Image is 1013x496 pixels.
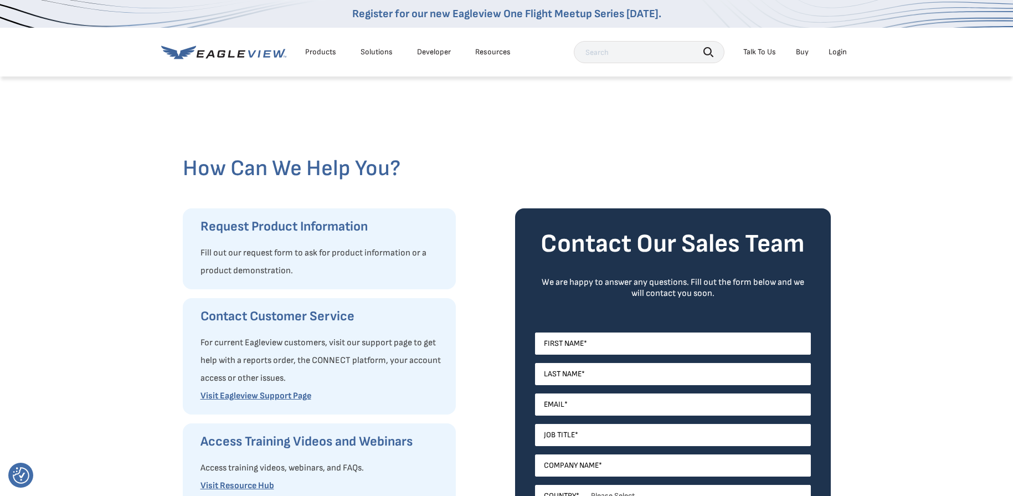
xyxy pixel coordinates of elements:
div: Solutions [361,47,393,57]
div: Products [305,47,336,57]
img: Revisit consent button [13,467,29,484]
a: Visit Eagleview Support Page [200,391,311,401]
a: Visit Resource Hub [200,480,274,491]
h2: How Can We Help You? [183,155,831,182]
div: Login [829,47,847,57]
p: Fill out our request form to ask for product information or a product demonstration. [200,244,445,280]
div: We are happy to answer any questions. Fill out the form below and we will contact you soon. [535,277,811,299]
h3: Access Training Videos and Webinars [200,433,445,451]
p: For current Eagleview customers, visit our support page to get help with a reports order, the CON... [200,334,445,387]
strong: Contact Our Sales Team [541,229,805,259]
a: Register for our new Eagleview One Flight Meetup Series [DATE]. [352,7,661,21]
p: Access training videos, webinars, and FAQs. [200,459,445,477]
h3: Contact Customer Service [200,308,445,325]
h3: Request Product Information [200,218,445,236]
a: Developer [417,47,451,57]
div: Resources [475,47,511,57]
a: Buy [796,47,809,57]
div: Talk To Us [743,47,776,57]
button: Consent Preferences [13,467,29,484]
input: Search [574,41,724,63]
